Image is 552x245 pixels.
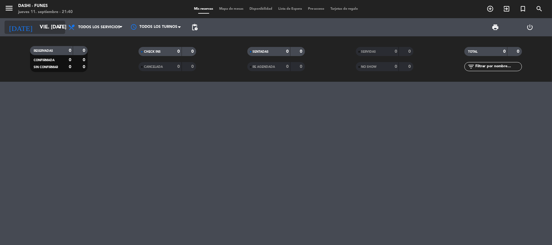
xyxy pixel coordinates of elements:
strong: 0 [83,58,86,62]
span: Mis reservas [191,7,216,11]
strong: 0 [408,65,412,69]
span: RE AGENDADA [253,65,275,68]
i: exit_to_app [503,5,510,12]
div: Dashi - Funes [18,3,73,9]
span: pending_actions [191,24,198,31]
span: NO SHOW [361,65,377,68]
span: TOTAL [468,50,477,53]
span: Lista de Espera [275,7,305,11]
span: RESERVADAS [34,49,53,52]
span: SIN CONFIRMAR [34,66,58,69]
i: menu [5,4,14,13]
strong: 0 [69,65,71,69]
strong: 0 [83,65,86,69]
strong: 0 [69,58,71,62]
strong: 0 [503,49,506,54]
span: CONFIRMADA [34,59,55,62]
div: LOG OUT [513,18,547,36]
span: Todos los servicios [78,25,120,29]
span: CANCELADA [144,65,163,68]
i: filter_list [467,63,475,70]
strong: 0 [395,49,397,54]
strong: 0 [517,49,520,54]
i: power_settings_new [527,24,534,31]
i: add_circle_outline [487,5,494,12]
span: Tarjetas de regalo [327,7,361,11]
strong: 0 [83,48,86,53]
strong: 0 [191,65,195,69]
strong: 0 [286,65,289,69]
i: turned_in_not [519,5,527,12]
span: print [492,24,499,31]
span: SERVIDAS [361,50,376,53]
i: arrow_drop_down [56,24,64,31]
i: search [536,5,543,12]
strong: 0 [300,49,303,54]
i: [DATE] [5,21,37,34]
strong: 0 [178,49,180,54]
strong: 0 [191,49,195,54]
span: SENTADAS [253,50,269,53]
span: Mapa de mesas [216,7,246,11]
div: jueves 11. septiembre - 21:40 [18,9,73,15]
span: CHECK INS [144,50,161,53]
input: Filtrar por nombre... [475,63,522,70]
span: Disponibilidad [246,7,275,11]
strong: 0 [286,49,289,54]
strong: 0 [408,49,412,54]
button: menu [5,4,14,15]
span: Pre-acceso [305,7,327,11]
strong: 0 [69,48,71,53]
strong: 0 [178,65,180,69]
strong: 0 [395,65,397,69]
strong: 0 [300,65,303,69]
